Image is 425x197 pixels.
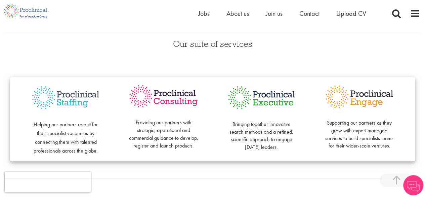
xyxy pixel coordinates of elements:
p: Providing our partners with strategic, operational and commercial guidance to develop, register a... [128,111,199,150]
iframe: reCAPTCHA [5,172,91,192]
a: Join us [266,9,283,18]
img: Proclinical Staffing [30,84,101,111]
img: Chatbot [403,175,423,195]
img: Proclinical Engage [324,84,395,110]
img: Proclinical Consulting [128,84,199,109]
span: Helping our partners recruit for their specialist vacancies by connecting them with talented prof... [34,121,98,154]
p: Bringing together innovative search methods and a refined, scientific approach to engage [DATE] l... [226,113,297,151]
img: Proclinical Executive [226,84,297,111]
a: Upload CV [336,9,366,18]
h3: Our suite of services [5,39,420,48]
a: Jobs [198,9,210,18]
p: Supporting our partners as they grow with expert managed services to build specialists teams for ... [324,111,395,150]
a: About us [226,9,249,18]
a: Contact [299,9,320,18]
